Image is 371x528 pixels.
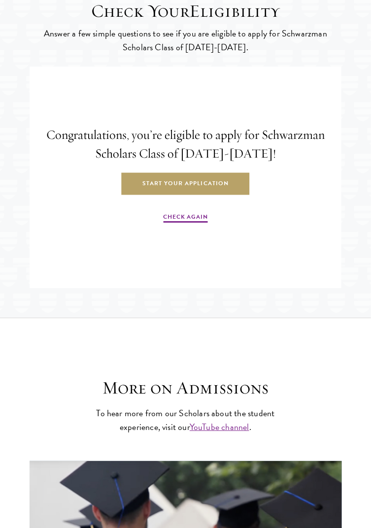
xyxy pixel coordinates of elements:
[190,420,249,433] a: YouTube channel
[30,27,341,54] p: Answer a few simple questions to see if you are eligible to apply for Schwarzman Scholars Class o...
[30,0,341,22] h2: Check Your Eligibility
[90,406,282,434] p: To hear more from our Scholars about the student experience, visit our .
[163,212,207,224] a: Check Again
[37,126,334,163] h4: Congratulations, you’re eligible to apply for Schwarzman Scholars Class of [DATE]-[DATE]!
[122,173,249,195] a: Start Your Application
[33,377,338,398] h3: More on Admissions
